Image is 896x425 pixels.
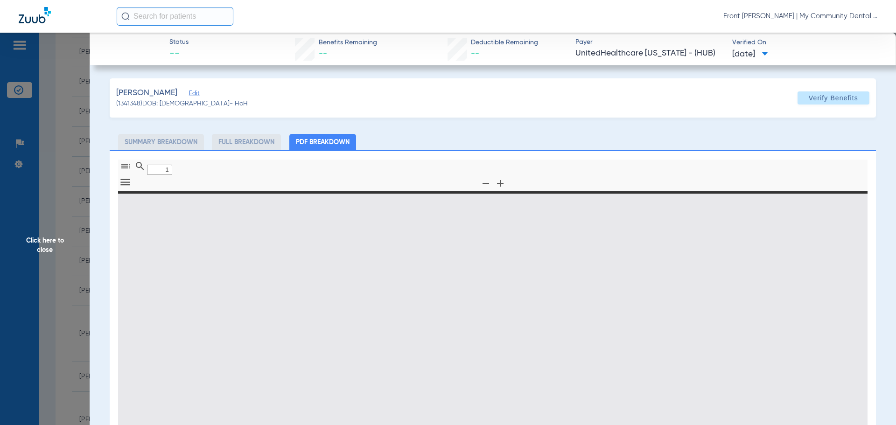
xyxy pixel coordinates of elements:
span: Deductible Remaining [471,38,538,48]
button: Tools [118,177,133,189]
iframe: Chat Widget [849,380,896,425]
input: Search for patients [117,7,233,26]
pdf-shy-button: Toggle Sidebar [118,166,133,173]
span: [PERSON_NAME] [116,87,177,99]
pdf-shy-button: Find in Document [133,166,147,173]
span: Benefits Remaining [319,38,377,48]
button: Find in Document [132,160,148,173]
span: UnitedHealthcare [US_STATE] - (HUB) [575,48,724,59]
img: Search Icon [121,12,130,21]
span: -- [319,49,327,58]
svg: Tools [119,176,132,188]
span: Verify Benefits [809,94,858,102]
span: (1341348) DOB: [DEMOGRAPHIC_DATA] - HoH [116,99,248,109]
button: Zoom In [492,177,508,190]
span: Verified On [732,38,881,48]
span: Payer [575,37,724,47]
button: Toggle Sidebar [118,160,133,173]
span: [DATE] [732,49,768,60]
span: -- [169,48,189,61]
span: -- [471,49,479,58]
span: Status [169,37,189,47]
input: Page [147,165,172,175]
span: Front [PERSON_NAME] | My Community Dental Centers [723,12,877,21]
img: Zuub Logo [19,7,51,23]
pdf-shy-button: Zoom Out [478,183,493,190]
li: Full Breakdown [212,134,281,150]
button: Verify Benefits [798,91,869,105]
span: Edit [189,90,197,99]
li: PDF Breakdown [289,134,356,150]
pdf-shy-button: Zoom In [493,183,507,190]
li: Summary Breakdown [118,134,204,150]
button: Zoom Out [478,177,494,190]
